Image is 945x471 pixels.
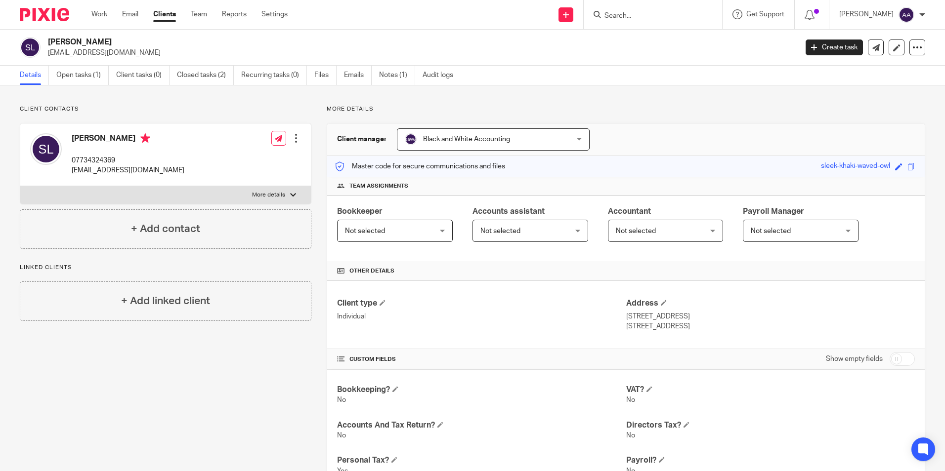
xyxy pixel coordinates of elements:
[626,385,915,395] h4: VAT?
[153,9,176,19] a: Clients
[122,9,138,19] a: Email
[608,207,651,215] span: Accountant
[405,133,417,145] img: svg%3E
[252,191,285,199] p: More details
[472,207,545,215] span: Accounts assistant
[826,354,883,364] label: Show empty fields
[337,385,626,395] h4: Bookkeeping?
[626,312,915,321] p: [STREET_ADDRESS]
[626,298,915,309] h4: Address
[626,396,635,403] span: No
[337,355,626,363] h4: CUSTOM FIELDS
[72,156,184,165] p: 07734324369
[337,396,346,403] span: No
[314,66,337,85] a: Files
[423,136,510,143] span: Black and White Accounting
[616,228,656,235] span: Not selected
[20,264,311,272] p: Linked clients
[337,298,626,309] h4: Client type
[261,9,288,19] a: Settings
[72,133,184,146] h4: [PERSON_NAME]
[48,48,791,58] p: [EMAIL_ADDRESS][DOMAIN_NAME]
[345,228,385,235] span: Not selected
[743,207,804,215] span: Payroll Manager
[91,9,107,19] a: Work
[379,66,415,85] a: Notes (1)
[116,66,170,85] a: Client tasks (0)
[20,8,69,21] img: Pixie
[337,455,626,466] h4: Personal Tax?
[839,9,894,19] p: [PERSON_NAME]
[349,182,408,190] span: Team assignments
[20,105,311,113] p: Client contacts
[337,420,626,431] h4: Accounts And Tax Return?
[626,432,635,439] span: No
[121,293,210,309] h4: + Add linked client
[626,420,915,431] h4: Directors Tax?
[480,228,520,235] span: Not selected
[72,165,184,175] p: [EMAIL_ADDRESS][DOMAIN_NAME]
[344,66,372,85] a: Emails
[48,37,642,47] h2: [PERSON_NAME]
[603,12,692,21] input: Search
[423,66,461,85] a: Audit logs
[20,37,41,58] img: svg%3E
[20,66,49,85] a: Details
[626,455,915,466] h4: Payroll?
[337,134,387,144] h3: Client manager
[337,432,346,439] span: No
[337,312,626,321] p: Individual
[140,133,150,143] i: Primary
[337,207,383,215] span: Bookkeeper
[335,161,505,171] p: Master code for secure communications and files
[349,267,394,275] span: Other details
[806,39,863,55] a: Create task
[56,66,109,85] a: Open tasks (1)
[131,221,200,236] h4: + Add contact
[30,133,62,165] img: svg%3E
[626,321,915,331] p: [STREET_ADDRESS]
[899,7,914,23] img: svg%3E
[751,228,791,235] span: Not selected
[327,105,925,113] p: More details
[191,9,207,19] a: Team
[241,66,307,85] a: Recurring tasks (0)
[177,66,234,85] a: Closed tasks (2)
[746,11,784,18] span: Get Support
[821,161,890,172] div: sleek-khaki-waved-owl
[222,9,247,19] a: Reports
